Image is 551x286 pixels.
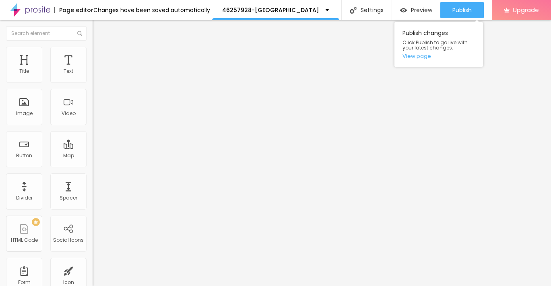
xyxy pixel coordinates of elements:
[222,7,319,13] p: 46257928-[GEOGRAPHIC_DATA]
[400,7,407,14] img: view-1.svg
[16,153,32,158] div: Button
[19,68,29,74] div: Title
[16,195,33,201] div: Divider
[402,40,475,50] span: Click Publish to go live with your latest changes.
[11,237,38,243] div: HTML Code
[513,6,539,13] span: Upgrade
[402,53,475,59] a: View page
[77,31,82,36] img: Icone
[60,195,77,201] div: Spacer
[411,7,432,13] span: Preview
[18,280,31,285] div: Form
[93,7,210,13] div: Changes have been saved automatically
[54,7,93,13] div: Page editor
[63,153,74,158] div: Map
[452,7,472,13] span: Publish
[53,237,84,243] div: Social Icons
[392,2,440,18] button: Preview
[93,20,551,286] iframe: Editor
[6,26,87,41] input: Search element
[62,111,76,116] div: Video
[440,2,484,18] button: Publish
[63,280,74,285] div: Icon
[394,22,483,67] div: Publish changes
[64,68,73,74] div: Text
[16,111,33,116] div: Image
[350,7,357,14] img: Icone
